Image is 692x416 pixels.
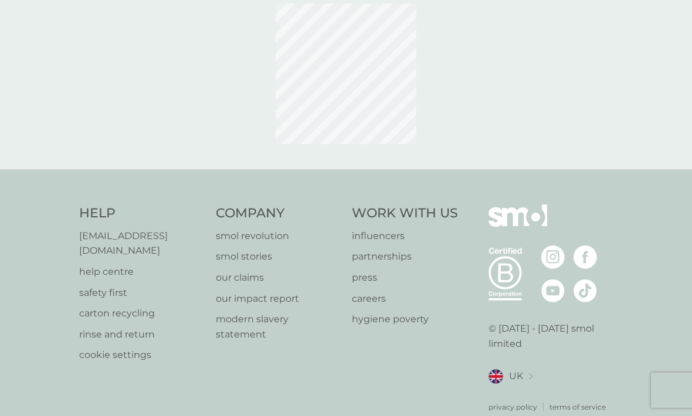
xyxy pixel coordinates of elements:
a: smol revolution [216,229,341,244]
p: © [DATE] - [DATE] smol limited [489,321,613,351]
img: visit the smol Instagram page [541,245,565,269]
img: UK flag [489,369,503,384]
a: our impact report [216,291,341,306]
img: visit the smol Youtube page [541,279,565,302]
h4: Company [216,204,341,223]
a: partnerships [352,249,458,264]
a: help centre [79,264,204,279]
img: smol [489,204,547,244]
a: cookie settings [79,347,204,363]
a: rinse and return [79,327,204,342]
a: smol stories [216,249,341,264]
span: UK [509,369,523,384]
a: careers [352,291,458,306]
a: modern slavery statement [216,312,341,342]
img: visit the smol Facebook page [574,245,597,269]
a: terms of service [549,401,606,412]
img: select a new location [529,373,532,380]
a: carton recycling [79,306,204,321]
h4: Work With Us [352,204,458,223]
a: safety first [79,285,204,301]
a: privacy policy [489,401,537,412]
a: [EMAIL_ADDRESS][DOMAIN_NAME] [79,229,204,258]
img: visit the smol Tiktok page [574,279,597,302]
h4: Help [79,204,204,223]
a: press [352,270,458,285]
a: influencers [352,229,458,244]
a: hygiene poverty [352,312,458,327]
a: our claims [216,270,341,285]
